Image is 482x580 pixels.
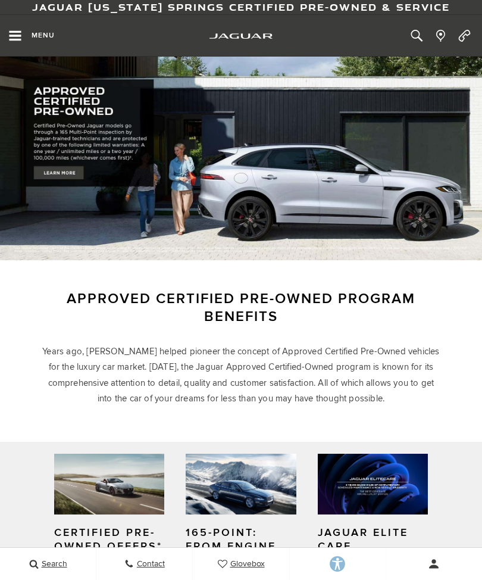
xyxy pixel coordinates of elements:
a: Jaguar [US_STATE] Springs Certified Pre-Owned & Service [32,1,450,14]
span: Search [39,559,67,569]
button: Open the inventory search [405,15,428,57]
p: Years ago, [PERSON_NAME] helped pioneer the concept of Approved Certified Pre-Owned vehicles for ... [42,344,440,406]
a: Glovebox [193,548,289,580]
button: user-profile-menu [386,549,482,579]
h3: Approved Certified Pre-Owned Program Benefits [42,290,440,326]
span: Contact [134,559,165,569]
span: Menu [32,31,55,40]
a: jaguar [209,31,273,41]
h4: JAGUAR ELITE CARE [318,526,428,553]
h4: Certified Pre-Owned Offers* [54,526,164,553]
img: Jaguar [209,33,273,39]
span: Glovebox [227,559,265,569]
